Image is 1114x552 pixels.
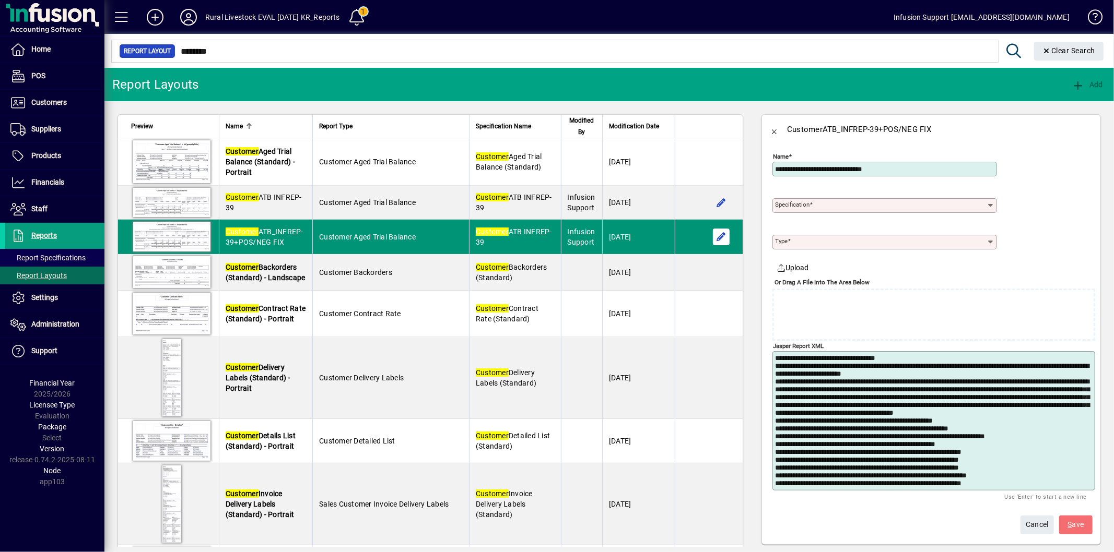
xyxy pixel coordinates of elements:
a: Support [5,338,104,364]
button: Add [1069,75,1106,94]
div: Specification Name [476,121,554,132]
em: Customer [476,304,509,313]
span: Reports [31,231,57,239]
span: Financial Year [30,379,75,387]
div: Report Layouts [112,76,199,93]
div: Modification Date [609,121,669,132]
em: Customer [226,227,259,236]
td: [DATE] [602,254,675,291]
span: ATB INFREP-39 [476,193,552,212]
em: Customer [226,431,259,440]
span: Aged Trial Balance (Standard) - Portrait [226,147,295,176]
div: Report Type [319,121,463,132]
a: Suppliers [5,116,104,142]
span: Specification Name [476,121,531,132]
td: [DATE] [602,419,675,463]
span: Licensee Type [30,401,75,409]
span: Name [226,121,243,132]
span: Backorders (Standard) [476,263,547,282]
a: Staff [5,196,104,222]
em: Customer [476,489,509,498]
a: Home [5,37,104,63]
a: Products [5,143,104,169]
em: Customer [226,304,259,313]
span: Add [1072,80,1103,89]
a: Financials [5,170,104,196]
span: Infusion Support [568,193,595,212]
span: ave [1068,516,1084,533]
td: [DATE] [602,220,675,254]
span: Report Specifications [10,254,86,262]
span: ATB INFREP-39 [226,193,302,212]
a: Administration [5,311,104,338]
em: Customer [476,193,509,201]
mat-label: Specification [775,201,810,208]
button: Profile [172,8,205,27]
td: [DATE] [602,186,675,220]
span: Invoice Delivery Labels (Standard) - Portrait [226,489,294,519]
td: [DATE] [602,291,675,337]
span: Report Layouts [10,271,67,280]
span: Report Type [319,121,353,132]
span: Administration [31,320,79,328]
span: Version [40,445,65,453]
em: Customer [476,368,509,377]
span: Details List (Standard) - Portrait [226,431,296,450]
span: Clear Search [1042,46,1096,55]
span: Modified By [568,115,596,138]
a: POS [5,63,104,89]
span: Invoice Delivery Labels (Standard) [476,489,533,519]
em: Customer [226,147,259,155]
button: Clear [1034,42,1104,61]
span: Financials [31,178,64,186]
span: Node [44,466,61,475]
a: Report Layouts [5,267,104,284]
em: Customer [476,263,509,271]
span: Products [31,151,61,160]
div: Name [226,121,306,132]
mat-label: Type [775,237,788,245]
div: Rural Livestock EVAL [DATE] KR_Reports [205,9,340,26]
em: Customer [226,263,259,271]
td: [DATE] [602,463,675,545]
span: Customer Aged Trial Balance [319,158,416,166]
button: Back [762,117,787,142]
span: Customer Detailed List [319,437,395,445]
span: ATB_INFREP-39+POS/NEG FIX [226,227,303,246]
span: Customer Contract Rate [319,309,401,318]
span: Modification Date [609,121,659,132]
div: CustomerATB_INFREP-39+POS/NEG FIX [787,121,931,138]
span: Settings [31,293,58,302]
td: [DATE] [602,337,675,419]
span: Suppliers [31,125,61,133]
em: Customer [476,431,509,440]
td: [DATE] [602,138,675,186]
mat-hint: Use 'Enter' to start a new line [1005,490,1087,502]
span: Delivery Labels (Standard) [476,368,536,387]
span: Support [31,346,57,355]
span: Report Layout [124,46,171,56]
em: Customer [476,152,509,161]
span: Contract Rate (Standard) [476,304,538,323]
a: Report Specifications [5,249,104,267]
em: Customer [226,363,259,371]
span: S [1068,520,1072,529]
span: POS [31,71,45,80]
em: Customer [226,489,259,498]
span: Infusion Support [568,227,595,246]
em: Customer [476,227,509,236]
span: Customer Delivery Labels [319,374,404,382]
div: Infusion Support [EMAIL_ADDRESS][DOMAIN_NAME] [894,9,1070,26]
span: Backorders (Standard) - Landscape [226,263,306,282]
span: Package [38,423,66,431]
button: Save [1059,515,1093,534]
span: Cancel [1026,516,1049,533]
span: Customer Aged Trial Balance [319,233,416,241]
span: Sales Customer Invoice Delivery Labels [319,500,449,508]
span: Contract Rate (Standard) - Portrait [226,304,306,323]
button: Cancel [1021,515,1054,534]
button: Add [138,8,172,27]
span: Detailed List (Standard) [476,431,550,450]
span: Upload [777,262,809,273]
